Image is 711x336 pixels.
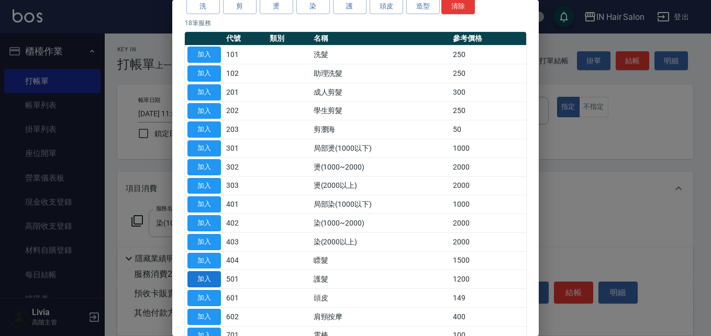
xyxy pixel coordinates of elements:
[224,102,267,120] td: 202
[224,158,267,176] td: 302
[311,270,451,289] td: 護髮
[224,176,267,195] td: 303
[187,253,221,269] button: 加入
[185,18,526,28] p: 18 筆服務
[311,46,451,64] td: 洗髮
[450,289,526,308] td: 149
[450,64,526,83] td: 250
[311,139,451,158] td: 局部燙(1000以下)
[187,215,221,231] button: 加入
[311,32,451,46] th: 名稱
[187,47,221,63] button: 加入
[450,120,526,139] td: 50
[224,251,267,270] td: 404
[450,83,526,102] td: 300
[224,83,267,102] td: 201
[450,102,526,120] td: 250
[224,32,267,46] th: 代號
[187,159,221,175] button: 加入
[450,139,526,158] td: 1000
[224,139,267,158] td: 301
[311,120,451,139] td: 剪瀏海
[311,195,451,214] td: 局部染(1000以下)
[450,307,526,326] td: 400
[224,214,267,233] td: 402
[187,234,221,250] button: 加入
[450,232,526,251] td: 2000
[224,289,267,308] td: 601
[311,251,451,270] td: 瞟髮
[450,195,526,214] td: 1000
[224,64,267,83] td: 102
[450,176,526,195] td: 2000
[311,307,451,326] td: 肩頸按摩
[311,232,451,251] td: 染(2000以上)
[224,46,267,64] td: 101
[187,65,221,82] button: 加入
[311,83,451,102] td: 成人剪髮
[224,307,267,326] td: 602
[311,102,451,120] td: 學生剪髮
[311,158,451,176] td: 燙(1000~2000)
[187,140,221,156] button: 加入
[450,214,526,233] td: 2000
[187,196,221,212] button: 加入
[187,290,221,306] button: 加入
[187,271,221,287] button: 加入
[450,158,526,176] td: 2000
[450,270,526,289] td: 1200
[311,289,451,308] td: 頭皮
[187,103,221,119] button: 加入
[224,195,267,214] td: 401
[311,176,451,195] td: 燙(2000以上)
[224,120,267,139] td: 203
[224,232,267,251] td: 403
[267,32,310,46] th: 類別
[450,46,526,64] td: 250
[187,121,221,138] button: 加入
[187,178,221,194] button: 加入
[224,270,267,289] td: 501
[450,251,526,270] td: 1500
[187,84,221,100] button: 加入
[311,214,451,233] td: 染(1000~2000)
[450,32,526,46] th: 參考價格
[311,64,451,83] td: 助理洗髮
[187,309,221,325] button: 加入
